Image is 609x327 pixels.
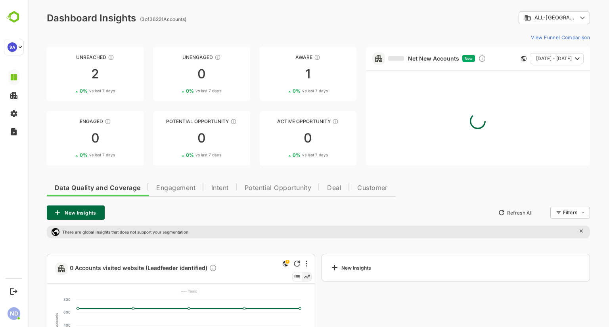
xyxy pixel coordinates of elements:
[61,88,87,94] span: vs last 7 days
[8,286,19,297] button: Logout
[493,56,499,61] div: This card does not support filter and segments
[274,88,300,94] span: vs last 7 days
[265,152,300,158] div: 0 %
[203,118,209,125] div: These accounts are MQAs and can be passed on to Inside Sales
[265,88,300,94] div: 0 %
[534,205,562,220] div: Filters
[507,15,550,21] span: ALL-[GEOGRAPHIC_DATA]
[52,152,87,158] div: 0 %
[19,132,116,144] div: 0
[125,132,222,144] div: 0
[496,14,550,21] div: ALL-Turkey
[19,111,116,165] a: EngagedThese accounts are warm, further nurturing would qualify them to MQAs00%vs last 7 days
[125,47,222,101] a: UnengagedThese accounts have not shown enough engagement and need nurturing00%vs last 7 days
[168,152,193,158] span: vs last 7 days
[19,205,77,220] button: New Insights
[42,264,189,273] span: 0 Accounts visited website (Leadfeeder identified)
[302,263,343,272] div: New Insights
[502,53,556,64] button: [DATE] - [DATE]
[125,111,222,165] a: Potential OpportunityThese accounts are MQAs and can be passed on to Inside Sales00%vs last 7 days
[36,310,43,314] text: 600
[232,47,329,101] a: AwareThese accounts have just entered the buying cycle and need further nurturing10%vs last 7 days
[125,118,222,124] div: Potential Opportunity
[19,47,116,101] a: UnreachedThese accounts have not been engaged with for a defined time period20%vs last 7 days
[500,31,562,44] button: View Funnel Comparison
[329,185,360,191] span: Customer
[184,185,201,191] span: Intent
[232,132,329,144] div: 0
[158,152,193,158] div: 0 %
[42,264,192,273] a: 0 Accounts visited website (Leadfeeder identified)Description not present
[437,56,445,61] span: New
[61,152,87,158] span: vs last 7 days
[278,260,280,267] div: More
[299,185,314,191] span: Deal
[112,16,159,22] ag: ( 3 of 36221 Accounts)
[8,307,20,320] div: ND
[52,88,87,94] div: 0 %
[125,68,222,80] div: 0
[232,111,329,165] a: Active OpportunityThese accounts have open opportunities which might be at any of the Sales Stage...
[4,10,24,25] img: BambooboxLogoMark.f1c84d78b4c51b1a7b5f700c9845e183.svg
[508,53,544,64] span: [DATE] - [DATE]
[217,185,284,191] span: Potential Opportunity
[80,54,86,61] div: These accounts have not been engaged with for a defined time period
[491,10,562,26] div: ALL-[GEOGRAPHIC_DATA]
[153,289,170,293] text: ---- Trend
[467,206,508,219] button: Refresh All
[232,118,329,124] div: Active Opportunity
[19,54,116,60] div: Unreached
[360,55,431,62] a: Net New Accounts
[168,88,193,94] span: vs last 7 days
[450,55,458,63] div: Discover new ICP-fit accounts showing engagement — via intent surges, anonymous website visits, L...
[274,152,300,158] span: vs last 7 days
[232,54,329,60] div: Aware
[19,12,108,24] div: Dashboard Insights
[181,264,189,273] div: Description not present
[535,209,550,215] div: Filters
[34,230,161,234] p: There are global insights that does not support your segmentation
[27,185,113,191] span: Data Quality and Coverage
[128,185,168,191] span: Engagement
[304,118,311,125] div: These accounts have open opportunities which might be at any of the Sales Stages
[294,254,562,281] a: New Insights
[232,68,329,80] div: 1
[8,42,17,52] div: 9A
[36,297,43,302] text: 800
[19,68,116,80] div: 2
[286,54,293,61] div: These accounts have just entered the buying cycle and need further nurturing
[187,54,193,61] div: These accounts have not shown enough engagement and need nurturing
[266,260,272,267] div: Refresh
[125,54,222,60] div: Unengaged
[19,118,116,124] div: Engaged
[253,259,262,270] div: This is a global insight. Segment selection is not applicable for this view
[158,88,193,94] div: 0 %
[77,118,83,125] div: These accounts are warm, further nurturing would qualify them to MQAs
